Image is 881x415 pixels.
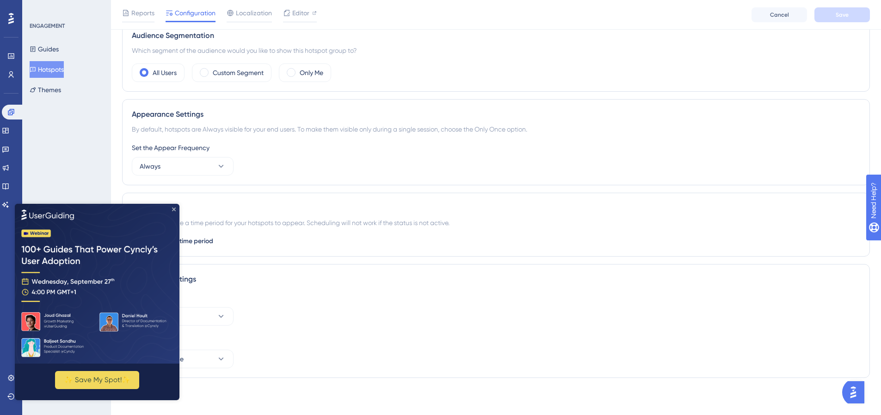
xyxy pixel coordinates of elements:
span: Reports [131,7,154,19]
label: Custom Segment [213,67,264,78]
div: Set the Appear Frequency [132,142,860,153]
div: Theme [132,335,860,346]
button: Save [814,7,870,22]
div: Advanced Settings [132,274,860,285]
button: Prod [132,307,234,326]
div: Audience Segmentation [132,30,860,41]
div: Container [132,292,860,303]
button: Guides [30,41,59,57]
div: ENGAGEMENT [30,22,65,30]
label: All Users [153,67,177,78]
div: By default, hotspots are Always visible for your end users. To make them visible only during a si... [132,124,860,135]
button: ✨ Save My Spot!✨ [40,167,124,185]
div: Scheduling [132,202,860,214]
span: Save [836,11,849,19]
button: Hotspots [30,61,64,78]
span: Editor [292,7,309,19]
div: You can schedule a time period for your hotspots to appear. Scheduling will not work if the statu... [132,217,860,228]
button: Always [132,157,234,176]
span: Configuration [175,7,216,19]
label: Only Me [300,67,323,78]
span: Cancel [770,11,789,19]
span: Localization [236,7,272,19]
div: Close Preview [157,4,161,7]
div: Appearance Settings [132,109,860,120]
iframe: UserGuiding AI Assistant Launcher [842,378,870,406]
span: Need Help? [22,2,58,13]
button: Cancel [752,7,807,22]
span: Always [140,161,160,172]
button: Default Theme [132,350,234,368]
button: Themes [30,82,61,98]
div: Which segment of the audience would you like to show this hotspot group to? [132,45,860,56]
